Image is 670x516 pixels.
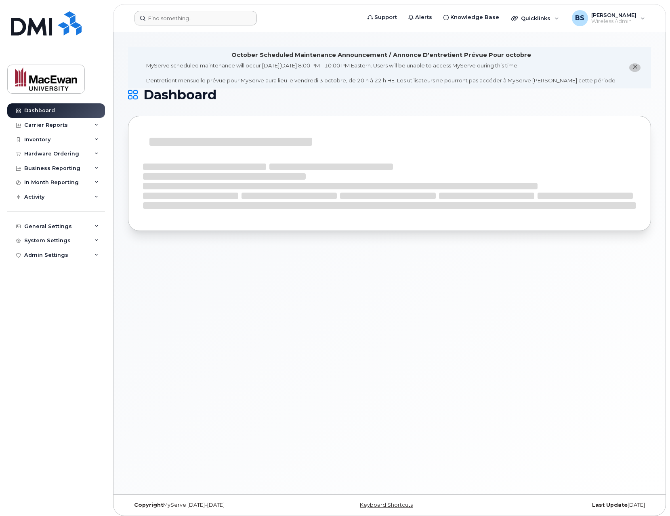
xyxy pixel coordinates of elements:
div: [DATE] [477,502,651,508]
div: October Scheduled Maintenance Announcement / Annonce D'entretient Prévue Pour octobre [231,51,531,59]
strong: Copyright [134,502,163,508]
span: Dashboard [143,89,216,101]
button: close notification [629,63,641,72]
strong: Last Update [592,502,628,508]
div: MyServe scheduled maintenance will occur [DATE][DATE] 8:00 PM - 10:00 PM Eastern. Users will be u... [146,62,617,84]
div: MyServe [DATE]–[DATE] [128,502,302,508]
a: Keyboard Shortcuts [360,502,413,508]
